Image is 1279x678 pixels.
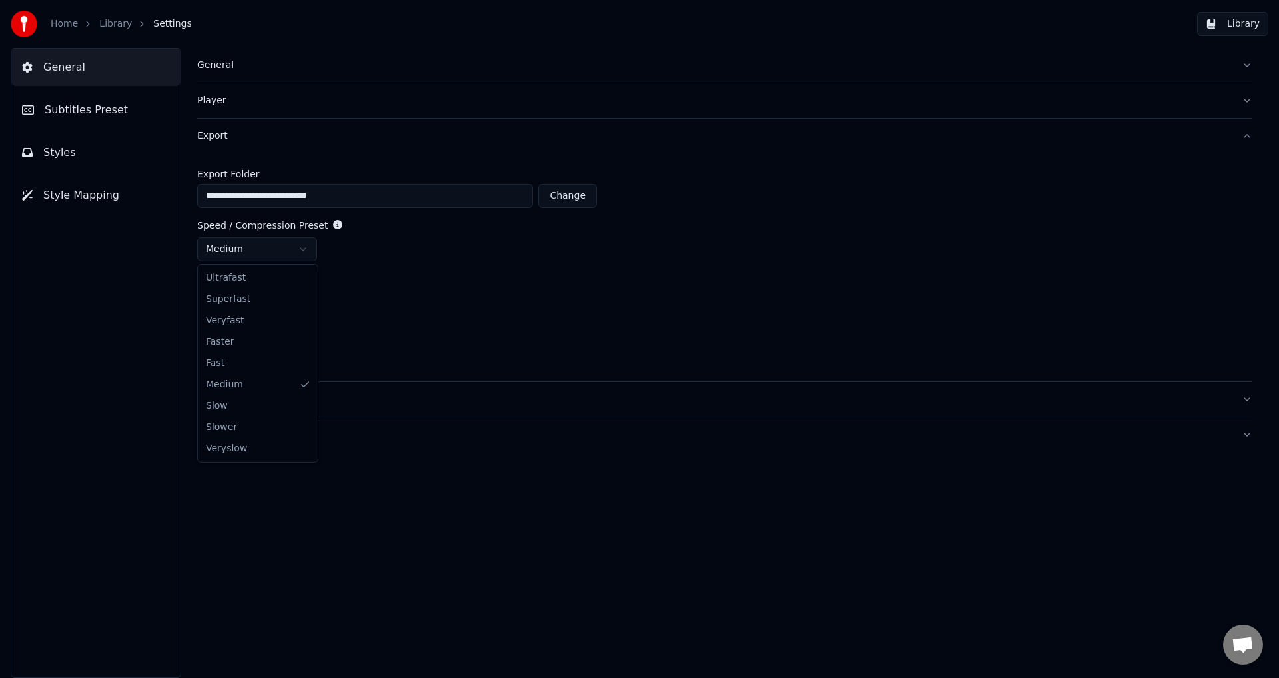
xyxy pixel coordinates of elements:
span: ultrafast [206,271,246,285]
span: fast [206,357,224,370]
span: faster [206,335,234,349]
span: slow [206,399,228,413]
span: superfast [206,293,250,306]
span: medium [206,378,243,391]
span: veryslow [206,442,247,455]
span: veryfast [206,314,244,327]
span: slower [206,421,237,434]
